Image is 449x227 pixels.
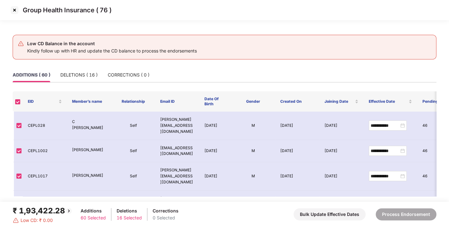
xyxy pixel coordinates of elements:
[72,147,106,153] p: [PERSON_NAME]
[231,112,275,140] td: M
[231,91,275,112] th: Gender
[231,140,275,163] td: M
[23,112,67,140] td: CEPL028
[231,191,275,219] td: M
[275,140,319,163] td: [DATE]
[60,71,98,78] div: DELETIONS ( 16 )
[65,207,73,215] img: svg+xml;base64,PHN2ZyBpZD0iQmFjay0yMHgyMCIgeG1sbnM9Imh0dHA6Ly93d3cudzMub3JnLzIwMDAvc3ZnIiB3aWR0aD...
[13,71,50,78] div: ADDITIONS ( 60 )
[155,140,199,163] td: [EMAIL_ADDRESS][DOMAIN_NAME]
[319,112,364,140] td: [DATE]
[27,40,197,47] div: Low CD Balance in the account
[72,119,106,131] p: C [PERSON_NAME]
[155,112,199,140] td: [PERSON_NAME][EMAIL_ADDRESS][DOMAIN_NAME]
[27,47,197,54] div: Kindly follow up with HR and update the CD balance to process the endorsements
[199,162,231,191] td: [DATE]
[319,162,364,191] td: [DATE]
[199,112,231,140] td: [DATE]
[111,140,155,163] td: Self
[153,214,179,221] div: 0 Selected
[81,214,106,221] div: 60 Selected
[199,140,231,163] td: [DATE]
[155,91,199,112] th: Email ID
[21,217,53,224] span: Low CD: ₹ 0.00
[363,91,417,112] th: Effective Date
[294,208,366,220] button: Bulk Update Effective Dates
[325,99,354,104] span: Joining Date
[319,91,364,112] th: Joining Date
[368,99,407,104] span: Effective Date
[319,191,364,219] td: [DATE]
[13,205,73,217] div: ₹ 1,93,422.28
[18,40,24,47] img: svg+xml;base64,PHN2ZyB4bWxucz0iaHR0cDovL3d3dy53My5vcmcvMjAwMC9zdmciIHdpZHRoPSIyNCIgaGVpZ2h0PSIyNC...
[319,140,364,163] td: [DATE]
[155,191,199,219] td: [EMAIL_ADDRESS][PERSON_NAME][DOMAIN_NAME]
[199,191,231,219] td: [DATE]
[13,217,19,224] img: svg+xml;base64,PHN2ZyBpZD0iRGFuZ2VyLTMyeDMyIiB4bWxucz0iaHR0cDovL3d3dy53My5vcmcvMjAwMC9zdmciIHdpZH...
[9,5,20,15] img: svg+xml;base64,PHN2ZyBpZD0iQ3Jvc3MtMzJ4MzIiIHhtbG5zPSJodHRwOi8vd3d3LnczLm9yZy8yMDAwL3N2ZyIgd2lkdG...
[153,207,179,214] div: Corrections
[111,162,155,191] td: Self
[67,91,111,112] th: Member’s name
[23,6,112,14] p: Group Health Insurance ( 76 )
[111,112,155,140] td: Self
[231,162,275,191] td: M
[117,207,142,214] div: Deletions
[23,140,67,163] td: CEPL1002
[199,91,231,112] th: Date Of Birth
[155,162,199,191] td: [PERSON_NAME][EMAIL_ADDRESS][DOMAIN_NAME]
[275,112,319,140] td: [DATE]
[72,173,106,179] p: [PERSON_NAME]
[111,191,155,219] td: Self
[23,191,67,219] td: CEPL1033
[275,191,319,219] td: [DATE]
[23,91,67,112] th: EID
[81,207,106,214] div: Additions
[275,162,319,191] td: [DATE]
[275,91,319,112] th: Created On
[23,162,67,191] td: CEPL1017
[111,91,155,112] th: Relationship
[108,71,149,78] div: CORRECTIONS ( 0 )
[117,214,142,221] div: 16 Selected
[376,208,436,220] button: Process Endorsement
[28,99,57,104] span: EID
